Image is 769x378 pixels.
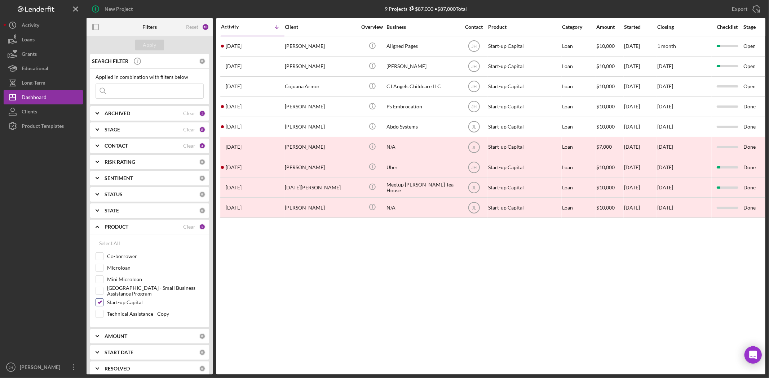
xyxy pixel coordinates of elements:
[199,159,205,165] div: 0
[105,159,135,165] b: RISK RATING
[183,224,195,230] div: Clear
[359,24,386,30] div: Overview
[488,97,560,116] div: Start-up Capital
[4,47,83,61] button: Grants
[624,57,657,76] div: [DATE]
[96,236,124,251] button: Select All
[4,32,83,47] a: Loans
[226,43,242,49] time: 2025-09-17 23:25
[562,198,596,217] div: Loan
[92,58,128,64] b: SEARCH FILTER
[624,37,657,56] div: [DATE]
[226,124,242,130] time: 2024-11-26 19:46
[712,24,743,30] div: Checklist
[472,145,476,150] text: JL
[199,333,205,339] div: 0
[624,138,657,157] div: [DATE]
[4,18,83,32] button: Activity
[105,350,133,355] b: START DATE
[488,198,560,217] div: Start-up Capital
[562,97,596,116] div: Loan
[408,6,434,12] div: $87,000
[226,205,242,211] time: 2023-09-15 17:50
[199,175,205,181] div: 0
[105,333,127,339] b: AMOUNT
[471,44,477,49] text: JH
[488,178,560,197] div: Start-up Capital
[22,90,47,106] div: Dashboard
[285,24,357,30] div: Client
[226,84,242,89] time: 2025-07-16 17:03
[562,24,596,30] div: Category
[386,57,459,76] div: [PERSON_NAME]
[657,123,673,130] time: [DATE]
[22,104,37,121] div: Clients
[386,178,459,197] div: Meetup [PERSON_NAME] Tea House
[386,158,459,177] div: Uber
[105,366,130,372] b: RESOLVED
[9,365,13,369] text: JH
[22,18,39,34] div: Activity
[285,57,357,76] div: [PERSON_NAME]
[562,178,596,197] div: Loan
[657,43,676,49] time: 1 month
[87,2,140,16] button: New Project
[4,104,83,119] button: Clients
[107,264,204,271] label: Microloan
[386,37,459,56] div: Aligned Pages
[488,138,560,157] div: Start-up Capital
[107,299,204,306] label: Start-up Capital
[285,158,357,177] div: [PERSON_NAME]
[105,2,133,16] div: New Project
[596,158,623,177] div: $10,000
[105,224,128,230] b: PRODUCT
[472,125,476,130] text: JL
[596,43,615,49] span: $10,000
[732,2,747,16] div: Export
[4,90,83,104] button: Dashboard
[657,204,673,211] time: [DATE]
[285,138,357,157] div: [PERSON_NAME]
[562,117,596,136] div: Loan
[4,76,83,90] button: Long-Term
[4,61,83,76] a: Educational
[105,175,133,181] b: SENTIMENT
[471,104,477,109] text: JH
[99,236,120,251] div: Select All
[657,103,673,109] time: [DATE]
[285,77,357,96] div: Cojuana Armor
[183,127,195,132] div: Clear
[488,24,560,30] div: Product
[186,24,198,30] div: Reset
[657,24,711,30] div: Closing
[471,165,477,170] text: JH
[135,40,164,50] button: Apply
[221,24,253,30] div: Activity
[488,158,560,177] div: Start-up Capital
[18,360,65,376] div: [PERSON_NAME]
[562,37,596,56] div: Loan
[199,365,205,372] div: 0
[657,144,673,150] time: [DATE]
[596,198,623,217] div: $10,000
[22,119,64,135] div: Product Templates
[596,138,623,157] div: $7,000
[107,287,204,294] label: [GEOGRAPHIC_DATA] - Small Business Assistance Program
[624,198,657,217] div: [DATE]
[199,143,205,149] div: 3
[4,360,83,374] button: JH[PERSON_NAME]
[562,77,596,96] div: Loan
[4,119,83,133] a: Product Templates
[488,77,560,96] div: Start-up Capital
[460,24,487,30] div: Contact
[562,57,596,76] div: Loan
[472,205,476,210] text: JL
[105,208,119,213] b: STATE
[488,37,560,56] div: Start-up Capital
[199,207,205,214] div: 0
[199,126,205,133] div: 5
